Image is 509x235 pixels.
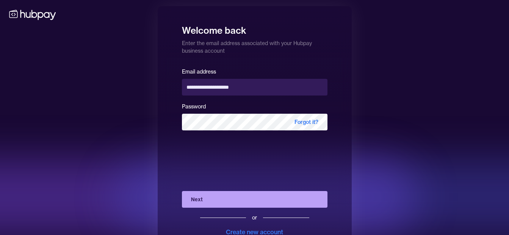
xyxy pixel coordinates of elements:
span: Forgot it? [285,114,327,130]
label: Password [182,103,206,110]
p: Enter the email address associated with your Hubpay business account [182,36,327,55]
h1: Welcome back [182,20,327,36]
label: Email address [182,68,216,75]
button: Next [182,191,327,208]
div: or [252,214,257,221]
